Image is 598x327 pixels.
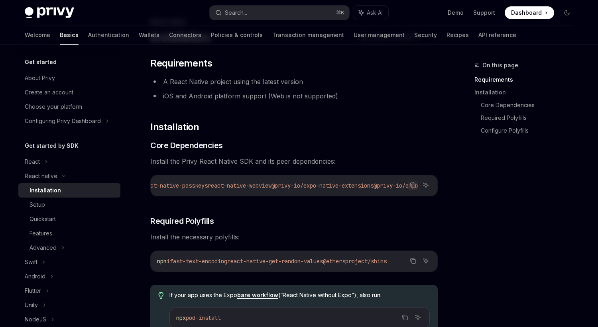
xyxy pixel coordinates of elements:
[25,57,57,67] h5: Get started
[25,25,50,45] a: Welcome
[30,229,52,238] div: Features
[474,86,580,99] a: Installation
[272,25,344,45] a: Transaction management
[150,140,223,151] span: Core Dependencies
[25,171,57,181] div: React native
[150,76,438,87] li: A React Native project using the latest version
[18,198,120,212] a: Setup
[511,9,542,17] span: Dashboard
[413,312,423,323] button: Ask AI
[374,182,418,189] span: @privy-io/expo
[25,116,101,126] div: Configuring Privy Dashboard
[18,85,120,100] a: Create an account
[400,312,410,323] button: Copy the contents from the code block
[167,258,170,265] span: i
[139,25,159,45] a: Wallets
[169,291,430,299] span: If your app uses the Expo (“React Native without Expo”), also run:
[208,182,271,189] span: react-native-webview
[30,243,57,253] div: Advanced
[271,182,374,189] span: @privy-io/expo-native-extensions
[170,258,227,265] span: fast-text-encoding
[414,25,437,45] a: Security
[474,73,580,86] a: Requirements
[150,156,438,167] span: Install the Privy React Native SDK and its peer dependencies:
[323,258,387,265] span: @ethersproject/shims
[367,9,383,17] span: Ask AI
[421,180,431,190] button: Ask AI
[18,226,120,241] a: Features
[481,99,580,112] a: Core Dependencies
[30,214,56,224] div: Quickstart
[150,90,438,102] li: iOS and Android platform support (Web is not supported)
[481,124,580,137] a: Configure Polyfills
[18,183,120,198] a: Installation
[25,88,73,97] div: Create an account
[176,314,186,321] span: npx
[18,212,120,226] a: Quickstart
[150,57,212,70] span: Requirements
[18,71,120,85] a: About Privy
[447,25,469,45] a: Recipes
[157,258,167,265] span: npm
[25,286,41,296] div: Flutter
[60,25,79,45] a: Basics
[25,7,74,18] img: dark logo
[30,200,45,210] div: Setup
[186,314,221,321] span: pod-install
[505,6,554,19] a: Dashboard
[225,8,247,18] div: Search...
[150,121,199,133] span: Installation
[421,256,431,266] button: Ask AI
[227,258,323,265] span: react-native-get-random-values
[150,231,438,243] span: Install the necessary polyfills:
[25,300,38,310] div: Unity
[169,25,201,45] a: Connectors
[25,272,45,281] div: Android
[354,25,405,45] a: User management
[25,315,46,324] div: NodeJS
[478,25,516,45] a: API reference
[18,100,120,114] a: Choose your platform
[210,6,349,20] button: Search...⌘K
[211,25,263,45] a: Policies & controls
[25,73,55,83] div: About Privy
[408,180,418,190] button: Copy the contents from the code block
[336,10,344,16] span: ⌘ K
[30,186,61,195] div: Installation
[237,292,278,299] a: bare workflow
[561,6,573,19] button: Toggle dark mode
[448,9,464,17] a: Demo
[473,9,495,17] a: Support
[141,182,208,189] span: react-native-passkeys
[353,6,388,20] button: Ask AI
[25,102,82,112] div: Choose your platform
[25,157,40,166] div: React
[150,215,214,227] span: Required Polyfills
[408,256,418,266] button: Copy the contents from the code block
[25,141,79,151] h5: Get started by SDK
[88,25,129,45] a: Authentication
[158,292,164,299] svg: Tip
[25,257,37,267] div: Swift
[481,112,580,124] a: Required Polyfills
[482,61,518,70] span: On this page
